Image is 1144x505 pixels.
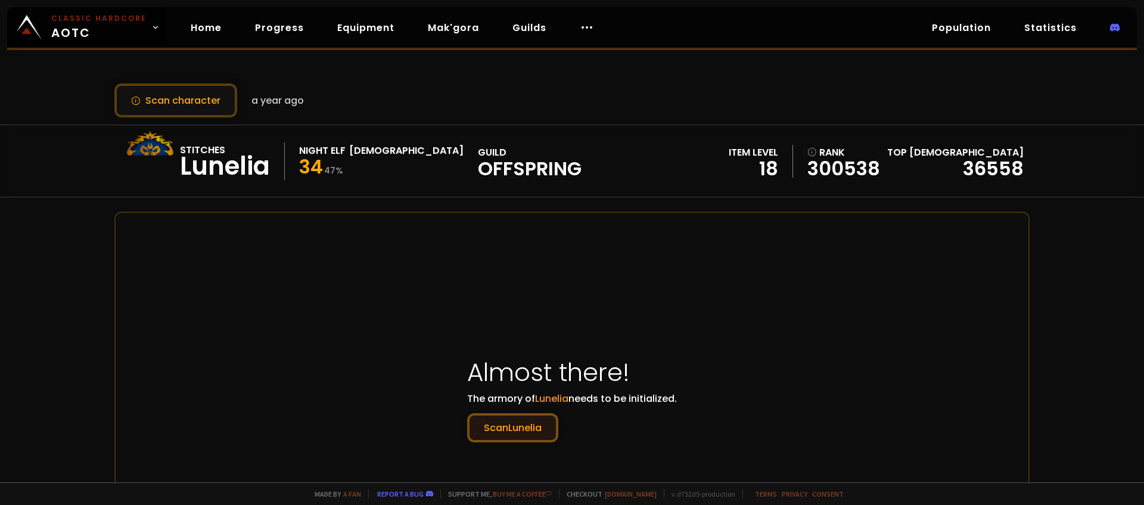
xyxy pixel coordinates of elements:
div: 18 [729,160,778,178]
a: 300538 [807,160,880,178]
a: Classic HardcoreAOTC [7,7,167,48]
span: Made by [307,489,361,498]
span: Support me, [440,489,552,498]
a: Consent [812,489,844,498]
div: item level [729,145,778,160]
a: Buy me a coffee [493,489,552,498]
div: Lunelia [180,157,270,175]
a: Privacy [782,489,807,498]
a: Statistics [1015,16,1086,40]
a: a fan [343,489,361,498]
a: Progress [245,16,313,40]
a: Equipment [328,16,404,40]
span: Lunelia [535,392,568,405]
a: Guilds [503,16,556,40]
small: 47 % [324,165,343,176]
div: rank [807,145,880,160]
span: Offspring [478,160,582,178]
span: a year ago [251,93,304,108]
p: The armory of needs to be initialized. [467,391,677,442]
div: Top [887,145,1024,160]
a: Mak'gora [418,16,489,40]
a: Terms [755,489,777,498]
h1: Almost there! [467,354,677,391]
a: 36558 [963,155,1024,182]
div: [DEMOGRAPHIC_DATA] [349,143,464,158]
span: Checkout [559,489,657,498]
a: Population [922,16,1000,40]
a: [DOMAIN_NAME] [605,489,657,498]
span: AOTC [51,13,147,42]
button: Scan character [114,83,237,117]
span: [DEMOGRAPHIC_DATA] [909,145,1024,159]
div: Stitches [180,142,270,157]
small: Classic Hardcore [51,13,147,24]
div: guild [478,145,582,178]
span: v. d752d5 - production [664,489,735,498]
a: Home [181,16,231,40]
span: 34 [299,153,323,180]
div: Night Elf [299,143,346,158]
a: Report a bug [377,489,424,498]
button: ScanLunelia [467,413,558,442]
